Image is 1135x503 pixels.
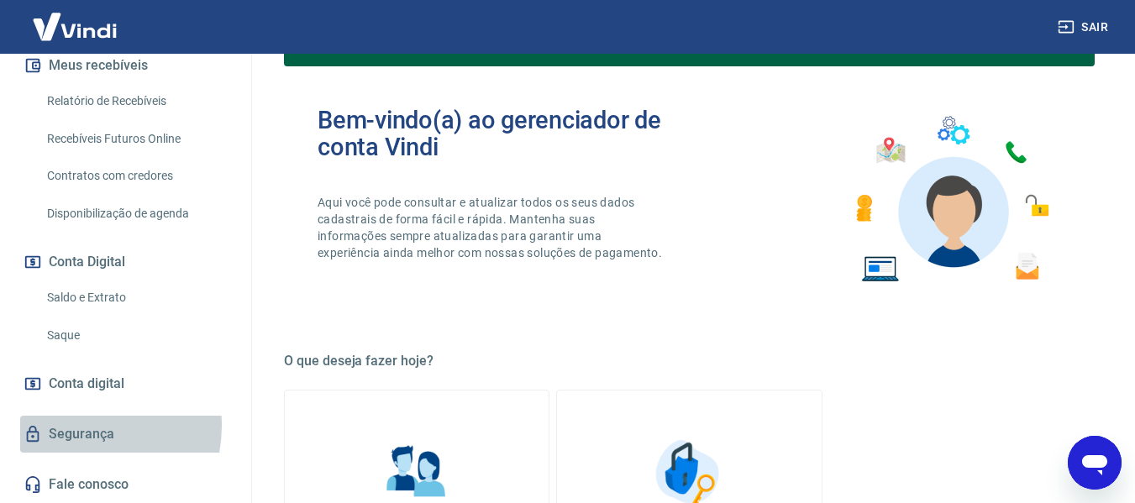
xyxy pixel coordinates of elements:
a: Segurança [20,416,231,453]
a: Contratos com credores [40,159,231,193]
a: Fale conosco [20,466,231,503]
a: Recebíveis Futuros Online [40,122,231,156]
iframe: Botão para abrir a janela de mensagens, conversa em andamento [1068,436,1122,490]
p: Aqui você pode consultar e atualizar todos os seus dados cadastrais de forma fácil e rápida. Mant... [318,194,665,261]
span: Conta digital [49,372,124,396]
a: Relatório de Recebíveis [40,84,231,118]
img: Vindi [20,1,129,52]
h5: O que deseja fazer hoje? [284,353,1095,369]
a: Conta digital [20,365,231,402]
h2: Bem-vindo(a) ao gerenciador de conta Vindi [318,107,690,160]
a: Disponibilização de agenda [40,196,231,231]
a: Saldo e Extrato [40,280,231,315]
img: Imagem de um avatar masculino com diversos icones exemplificando as funcionalidades do gerenciado... [841,107,1061,292]
a: Saque [40,318,231,353]
button: Conta Digital [20,244,231,280]
button: Sair [1054,12,1115,43]
button: Meus recebíveis [20,47,231,84]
